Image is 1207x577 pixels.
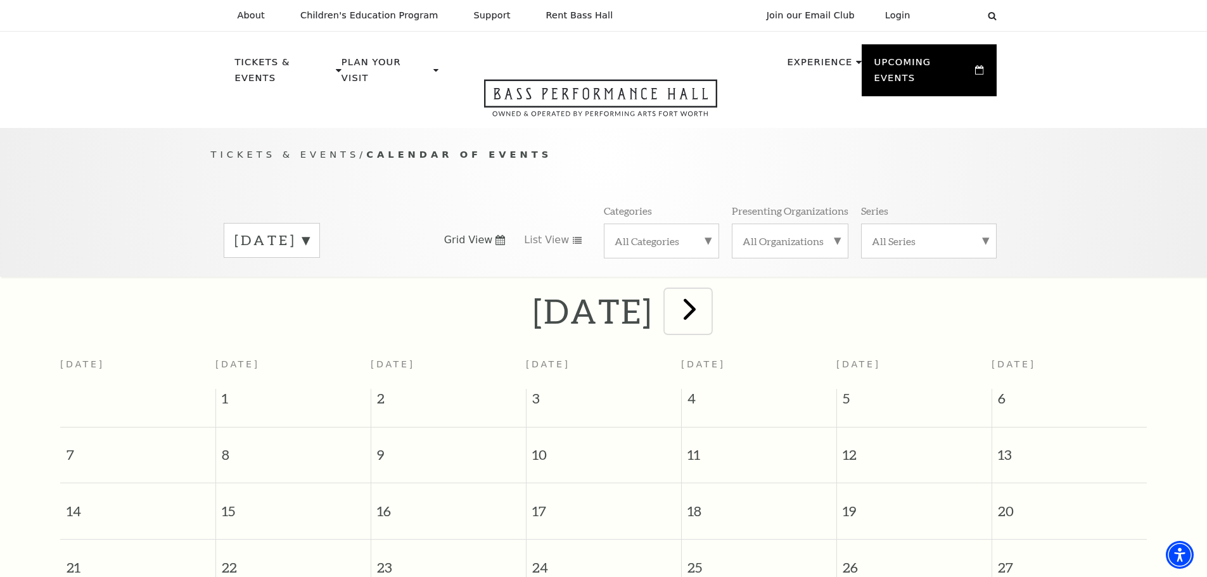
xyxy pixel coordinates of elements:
[300,10,438,21] p: Children's Education Program
[60,428,215,471] span: 7
[526,359,570,369] span: [DATE]
[234,231,309,250] label: [DATE]
[444,233,493,247] span: Grid View
[527,428,681,471] span: 10
[836,359,881,369] span: [DATE]
[527,389,681,414] span: 3
[837,483,992,527] span: 19
[861,204,888,217] p: Series
[732,204,848,217] p: Presenting Organizations
[216,389,371,414] span: 1
[533,291,653,331] h2: [DATE]
[474,10,511,21] p: Support
[238,10,265,21] p: About
[211,147,997,163] p: /
[1166,541,1194,569] div: Accessibility Menu
[743,234,838,248] label: All Organizations
[837,389,992,414] span: 5
[342,54,430,93] p: Plan Your Visit
[682,428,836,471] span: 11
[215,359,260,369] span: [DATE]
[60,483,215,527] span: 14
[211,149,360,160] span: Tickets & Events
[60,352,215,389] th: [DATE]
[682,389,836,414] span: 4
[615,234,708,248] label: All Categories
[874,54,973,93] p: Upcoming Events
[992,389,1147,414] span: 6
[235,54,333,93] p: Tickets & Events
[872,234,986,248] label: All Series
[992,428,1147,471] span: 13
[931,10,976,22] select: Select:
[992,483,1147,527] span: 20
[216,483,371,527] span: 15
[371,359,415,369] span: [DATE]
[681,359,725,369] span: [DATE]
[682,483,836,527] span: 18
[438,79,763,128] a: Open this option
[371,428,526,471] span: 9
[992,359,1036,369] span: [DATE]
[665,289,711,334] button: next
[604,204,652,217] p: Categories
[366,149,552,160] span: Calendar of Events
[216,428,371,471] span: 8
[546,10,613,21] p: Rent Bass Hall
[787,54,852,77] p: Experience
[371,483,526,527] span: 16
[524,233,569,247] span: List View
[527,483,681,527] span: 17
[837,428,992,471] span: 12
[371,389,526,414] span: 2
